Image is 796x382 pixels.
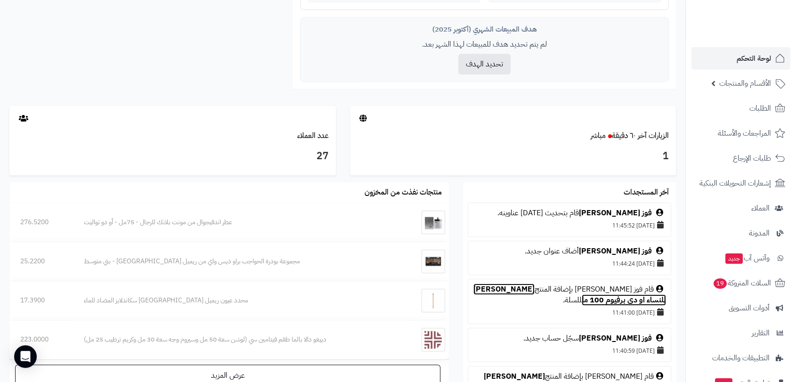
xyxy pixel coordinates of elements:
a: إشعارات التحويلات البنكية [691,172,790,195]
span: العملاء [751,202,770,215]
a: السلات المتروكة19 [691,272,790,294]
div: [DATE] 11:44:24 [473,257,666,270]
div: مجموعة بودرة الحواجب براو ذيس واي من ريميل [GEOGRAPHIC_DATA] - بني متوسط [84,257,398,266]
div: هدف المبيعات الشهري (أكتوبر 2025) [308,24,661,34]
img: عطر اندفيجوال من مونت بلانك للرجال - 75مل - أو دو تواليت [422,211,445,234]
div: قام فوز [PERSON_NAME] بإضافة المنتج للسلة. [473,284,666,306]
a: فوز [PERSON_NAME] [579,245,652,257]
a: أدوات التسويق [691,297,790,319]
div: [DATE] 11:45:52 [473,219,666,232]
a: التقارير [691,322,790,344]
span: 19 [714,278,727,289]
a: وآتس آبجديد [691,247,790,269]
div: محدد عيون ريميل [GEOGRAPHIC_DATA] سكاندلايز المضاد للماء [84,296,398,305]
div: [DATE] 11:40:59 [473,344,666,357]
p: لم يتم تحديد هدف للمبيعات لهذا الشهر بعد. [308,39,661,50]
span: إشعارات التحويلات البنكية [699,177,771,190]
span: الأقسام والمنتجات [719,77,771,90]
span: لوحة التحكم [737,52,771,65]
div: 25.2200 [20,257,62,266]
a: عدد العملاء [297,130,329,141]
h3: منتجات نفذت من المخزون [365,188,442,197]
span: المراجعات والأسئلة [718,127,771,140]
div: أضاف عنوان جديد. [473,246,666,257]
div: 276.5200 [20,218,62,227]
div: 223.0000 [20,335,62,344]
a: العملاء [691,197,790,219]
a: المراجعات والأسئلة [691,122,790,145]
span: التطبيقات والخدمات [712,351,770,365]
div: عطر اندفيجوال من مونت بلانك للرجال - 75مل - أو دو تواليت [84,218,398,227]
span: التقارير [752,326,770,340]
img: دييغو دالا بالما طقم فيتامين سي (لوشن سعة 50 مل وسيروم وجه سعة 30 مل وكريم ترطيب 25 مل) [422,328,445,351]
span: أدوات التسويق [729,301,770,315]
a: طلبات الإرجاع [691,147,790,170]
div: Open Intercom Messenger [14,345,37,368]
img: logo-2.png [732,26,787,46]
h3: 1 [357,148,669,164]
span: السلات المتروكة [713,276,771,290]
span: جديد [725,253,743,264]
div: دييغو دالا بالما طقم فيتامين سي (لوشن سعة 50 مل وسيروم وجه سعة 30 مل وكريم ترطيب 25 مل) [84,335,398,344]
a: التطبيقات والخدمات [691,347,790,369]
small: مباشر [591,130,606,141]
div: قام بتحديث [DATE] عناوينه. [473,208,666,219]
a: المدونة [691,222,790,244]
img: محدد عيون ريميل لندن سكاندلايز المضاد للماء [422,289,445,312]
a: فوز [PERSON_NAME] [579,333,652,344]
a: فوز [PERSON_NAME] [579,207,652,219]
span: المدونة [749,227,770,240]
a: لوحة التحكم [691,47,790,70]
div: [DATE] 11:41:00 [473,306,666,319]
span: الطلبات [749,102,771,115]
div: 17.3900 [20,296,62,305]
button: تحديد الهدف [458,54,511,74]
h3: 27 [16,148,329,164]
span: طلبات الإرجاع [733,152,771,165]
img: مجموعة بودرة الحواجب براو ذيس واي من ريميل لندن - بني متوسط [422,250,445,273]
div: سجّل حساب جديد. [473,333,666,344]
a: [PERSON_NAME] للنساء او دي برفيوم 100 مل [473,284,666,306]
h3: آخر المستجدات [624,188,669,197]
span: وآتس آب [724,252,770,265]
a: الطلبات [691,97,790,120]
a: الزيارات آخر ٦٠ دقيقةمباشر [591,130,669,141]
